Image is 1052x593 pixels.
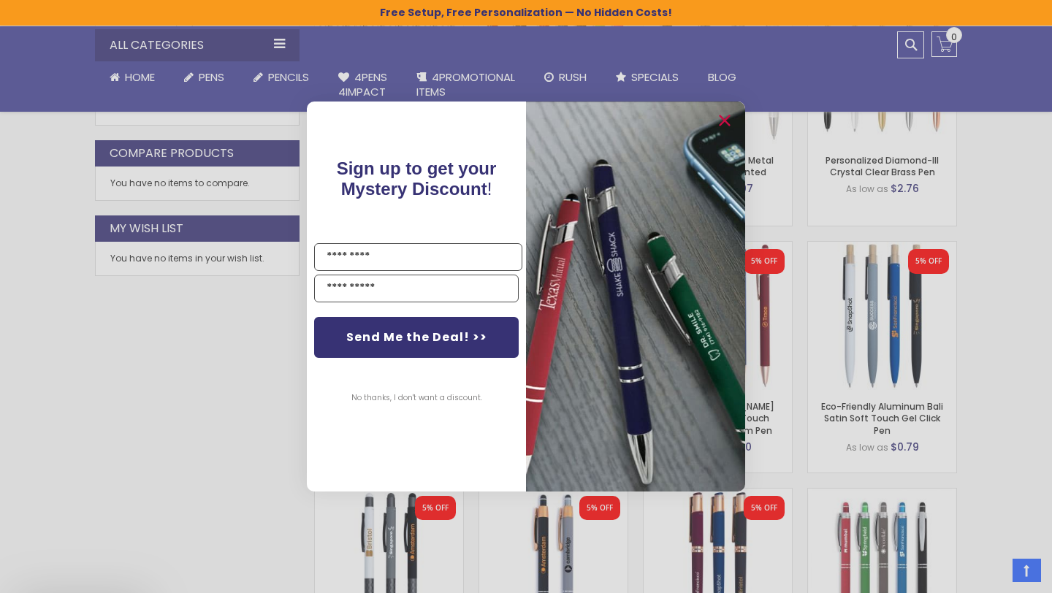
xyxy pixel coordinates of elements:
button: No thanks, I don't want a discount. [344,380,489,416]
span: Sign up to get your Mystery Discount [337,158,497,199]
img: pop-up-image [526,102,745,491]
button: Close dialog [713,109,736,132]
button: Send Me the Deal! >> [314,317,519,358]
span: ! [337,158,497,199]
